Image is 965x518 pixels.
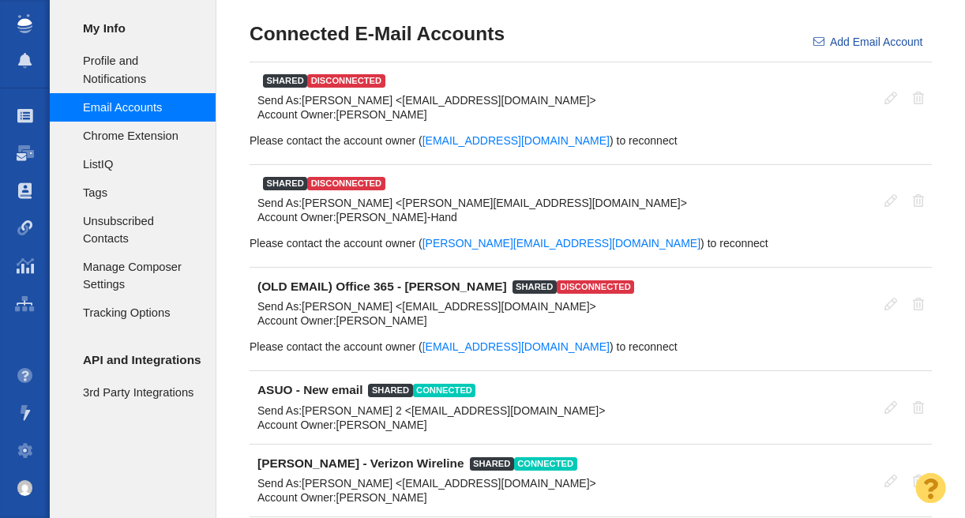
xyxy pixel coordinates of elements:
span: connected [413,384,476,397]
span: [PERSON_NAME] [336,491,427,504]
div: Send As: [257,404,869,418]
div: Account Owner: [257,418,869,432]
span: Please contact the account owner ( ) to reconnect [250,134,678,147]
span: [PERSON_NAME] <[PERSON_NAME][EMAIL_ADDRESS][DOMAIN_NAME]> [302,197,687,209]
span: Email Accounts [83,99,198,116]
span: [PERSON_NAME] <[EMAIL_ADDRESS][DOMAIN_NAME]> [302,94,596,107]
h4: (OLD EMAIL) Office 365 - [PERSON_NAME] [257,280,507,294]
a: [EMAIL_ADDRESS][DOMAIN_NAME] [422,340,610,353]
div: Send As: [257,476,869,490]
a: [PERSON_NAME][EMAIL_ADDRESS][DOMAIN_NAME] [422,237,700,250]
span: Please contact the account owner ( ) to reconnect [250,340,678,353]
span: disconnected [307,74,385,88]
span: shared [263,177,307,190]
h4: ASUO - New email [257,383,362,397]
span: Tracking Options [83,304,198,321]
span: ListIQ [83,156,198,173]
span: Unsubscribed Contacts [83,212,198,247]
span: disconnected [557,280,634,294]
span: [PERSON_NAME] <[EMAIL_ADDRESS][DOMAIN_NAME]> [302,477,596,490]
span: 3rd Party Integrations [83,384,198,401]
span: shared [368,384,412,397]
img: buzzstream_logo_iconsimple.png [17,14,32,33]
span: [PERSON_NAME] <[EMAIL_ADDRESS][DOMAIN_NAME]> [302,300,596,313]
div: Account Owner: [257,490,869,505]
span: Please contact the account owner ( ) to reconnect [250,237,768,250]
div: Account Owner: [257,210,869,224]
span: [PERSON_NAME] 2 <[EMAIL_ADDRESS][DOMAIN_NAME]> [302,404,605,417]
span: shared [263,74,307,88]
span: Tags [83,184,198,201]
span: [PERSON_NAME] [336,108,427,121]
span: shared [513,280,557,294]
span: Manage Composer Settings [83,258,198,293]
img: 61f477734bf3dd72b3fb3a7a83fcc915 [17,480,33,496]
div: Account Owner: [257,107,869,122]
span: shared [470,457,514,471]
a: [EMAIL_ADDRESS][DOMAIN_NAME] [422,134,610,147]
button: Add Email Account [804,28,932,55]
span: connected [514,457,577,471]
span: disconnected [307,177,385,190]
div: Send As: [257,93,869,107]
div: Send As: [257,196,869,210]
span: Profile and Notifications [83,52,198,87]
span: [PERSON_NAME]-Hand [336,211,457,223]
span: [PERSON_NAME] [336,314,427,327]
span: [PERSON_NAME] [336,419,427,431]
h4: [PERSON_NAME] - Verizon Wireline [257,456,464,471]
span: Chrome Extension [83,127,198,145]
h3: Connected E-Mail Accounts [250,22,505,45]
div: Account Owner: [257,313,869,328]
div: Send As: [257,299,869,313]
